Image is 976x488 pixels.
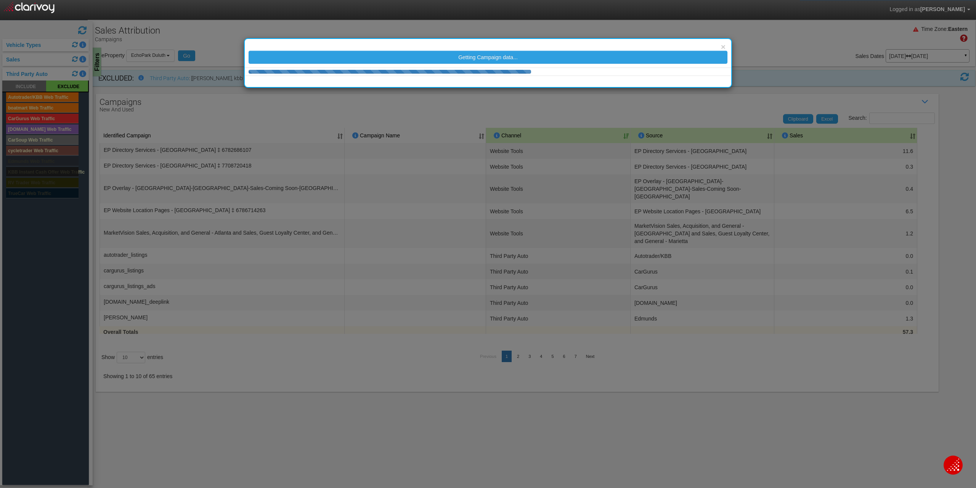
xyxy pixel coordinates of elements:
[889,6,920,12] span: Logged in as
[458,54,518,60] span: Getting Campaign data...
[721,43,726,51] button: ×
[884,0,976,19] a: Logged in as[PERSON_NAME]
[249,51,727,64] button: Getting Campaign data...
[920,6,965,12] span: [PERSON_NAME]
